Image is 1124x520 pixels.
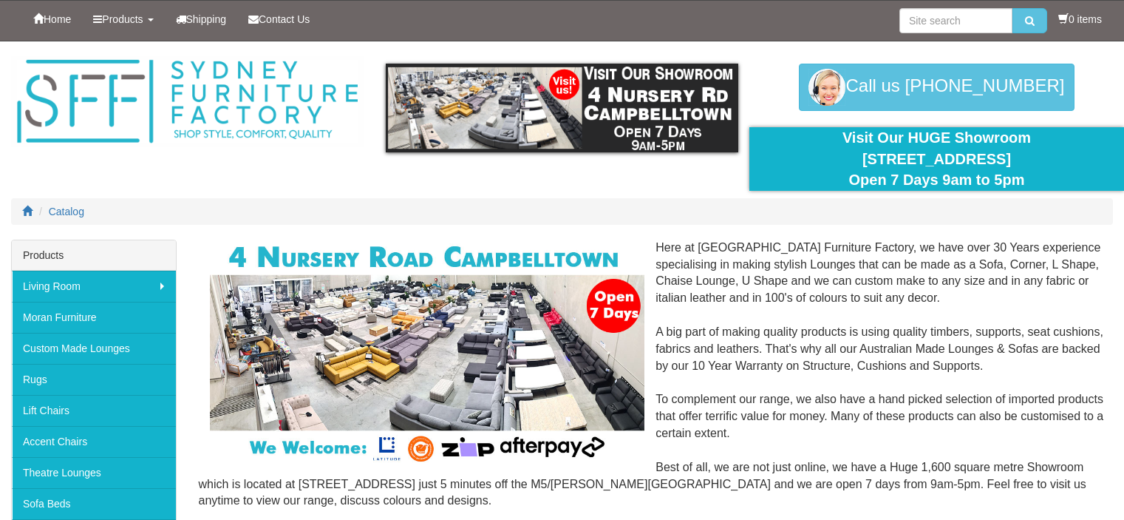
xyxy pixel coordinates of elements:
a: Rugs [12,364,176,395]
a: Lift Chairs [12,395,176,426]
a: Custom Made Lounges [12,333,176,364]
span: Contact Us [259,13,310,25]
a: Moran Furniture [12,302,176,333]
a: Living Room [12,271,176,302]
img: Corner Modular Lounges [210,240,645,466]
a: Contact Us [237,1,321,38]
span: Shipping [186,13,227,25]
span: Products [102,13,143,25]
a: Catalog [49,206,84,217]
div: Visit Our HUGE Showroom [STREET_ADDRESS] Open 7 Days 9am to 5pm [760,127,1113,191]
div: Products [12,240,176,271]
a: Home [22,1,82,38]
a: Sofa Beds [12,488,176,519]
input: Site search [899,8,1012,33]
li: 0 items [1058,12,1102,27]
a: Accent Chairs [12,426,176,457]
a: Shipping [165,1,238,38]
span: Home [44,13,71,25]
a: Theatre Lounges [12,457,176,488]
img: Sydney Furniture Factory [11,56,364,147]
img: showroom.gif [386,64,738,152]
a: Products [82,1,164,38]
